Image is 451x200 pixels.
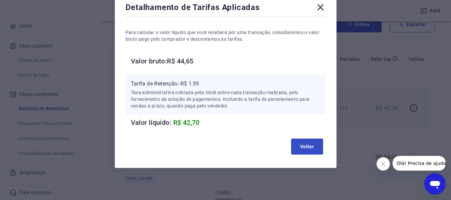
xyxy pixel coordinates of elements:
iframe: Mensagem da empresa [393,156,446,171]
p: Tarifa de Retenção: -R$ 1,95 [131,80,320,88]
iframe: Botão para abrir a janela de mensagens [424,173,446,195]
h6: Valor bruto: R$ 44,65 [131,56,326,66]
p: Para calcular o valor líquido que você receberá por uma transação, consideramos o valor bruto pag... [126,29,326,42]
h6: Valor líquido: [131,117,326,128]
span: Olá! Precisa de ajuda? [4,5,56,10]
p: Taxa administrativa cobrada pela Vindi sobre cada transação realizada, pelo fornecimento da soluç... [131,89,320,109]
span: R$ 42,70 [173,119,200,127]
div: Detalhamento de Tarifas Aplicadas [126,2,326,15]
iframe: Fechar mensagem [377,157,390,171]
button: Voltar [291,139,323,155]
